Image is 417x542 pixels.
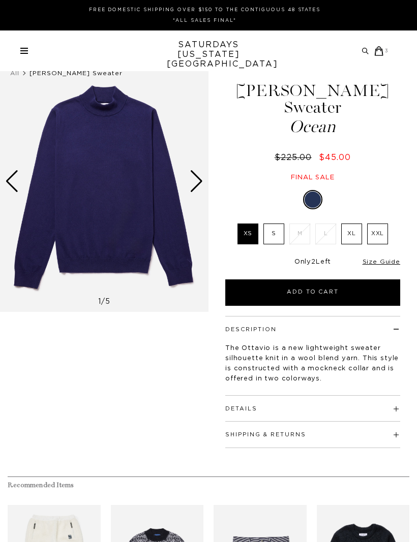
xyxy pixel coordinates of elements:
span: [PERSON_NAME] Sweater [29,70,123,76]
label: XL [341,224,362,244]
label: XXL [367,224,388,244]
div: Previous slide [5,170,19,193]
del: $225.00 [275,153,316,162]
small: 3 [385,49,389,53]
p: FREE DOMESTIC SHIPPING OVER $150 TO THE CONTIGUOUS 48 STATES [24,6,385,14]
p: The Ottavio is a new lightweight sweater silhouette knit in a wool blend yarn. This style is cons... [225,343,400,384]
label: XS [237,224,258,244]
h4: Recommended Items [8,481,409,490]
span: 2 [311,259,316,265]
p: *ALL SALES FINAL* [24,17,385,24]
div: Next slide [190,170,203,193]
span: $45.00 [319,153,351,162]
a: All [10,70,19,76]
div: Only Left [225,258,400,267]
h1: [PERSON_NAME] Sweater [208,82,417,135]
a: Size Guide [363,259,400,265]
button: Shipping & Returns [225,432,306,437]
span: 5 [105,298,110,305]
button: Description [225,327,277,332]
span: Ocean [208,118,417,135]
a: 3 [374,46,389,56]
label: S [263,224,284,244]
button: Details [225,406,257,411]
div: Final sale [208,173,417,182]
button: Add to Cart [225,279,400,306]
span: 1 [98,298,101,305]
a: SATURDAYS[US_STATE][GEOGRAPHIC_DATA] [167,40,251,69]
